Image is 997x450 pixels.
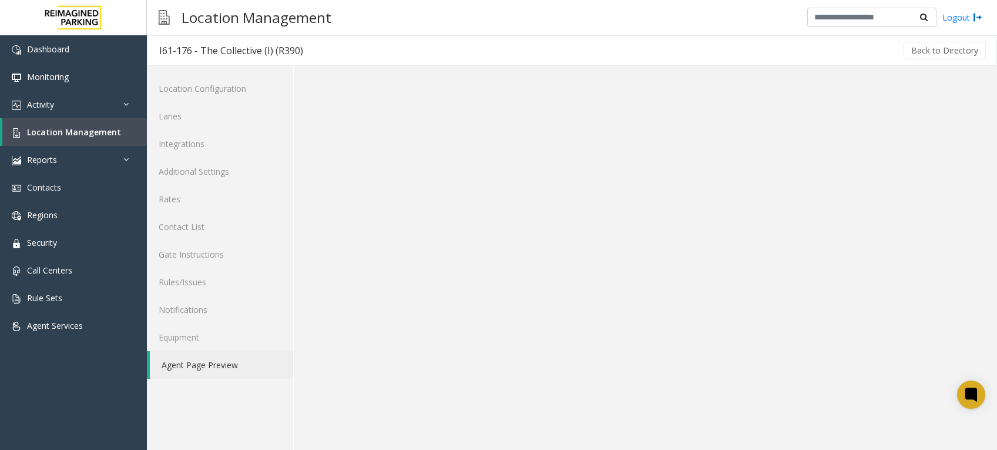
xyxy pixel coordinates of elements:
[12,128,21,138] img: 'icon'
[159,43,303,58] div: I61-176 - The Collective (I) (R390)
[27,99,54,110] span: Activity
[147,268,293,296] a: Rules/Issues
[12,73,21,82] img: 'icon'
[150,351,293,379] a: Agent Page Preview
[27,292,62,304] span: Rule Sets
[27,154,57,165] span: Reports
[12,294,21,304] img: 'icon'
[27,71,69,82] span: Monitoring
[12,266,21,276] img: 'icon'
[147,213,293,241] a: Contact List
[973,11,982,24] img: logout
[12,101,21,110] img: 'icon'
[12,211,21,221] img: 'icon'
[904,42,986,59] button: Back to Directory
[27,237,57,248] span: Security
[12,322,21,331] img: 'icon'
[176,3,337,32] h3: Location Management
[12,45,21,55] img: 'icon'
[27,44,69,55] span: Dashboard
[27,265,72,276] span: Call Centers
[147,75,293,102] a: Location Configuration
[12,184,21,193] img: 'icon'
[27,182,61,193] span: Contacts
[147,241,293,268] a: Gate Instructions
[2,118,147,146] a: Location Management
[12,239,21,248] img: 'icon'
[159,3,170,32] img: pageIcon
[147,130,293,158] a: Integrations
[12,156,21,165] img: 'icon'
[942,11,982,24] a: Logout
[147,324,293,351] a: Equipment
[27,320,83,331] span: Agent Services
[147,296,293,324] a: Notifications
[27,126,121,138] span: Location Management
[147,158,293,185] a: Additional Settings
[147,102,293,130] a: Lanes
[27,209,58,221] span: Regions
[147,185,293,213] a: Rates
